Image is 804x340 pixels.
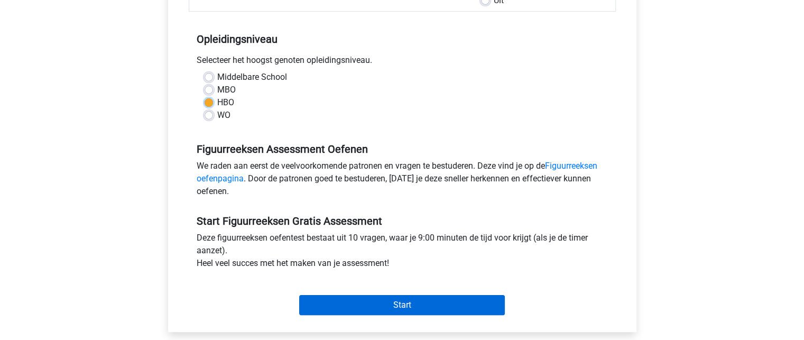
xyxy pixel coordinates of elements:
[197,215,608,227] h5: Start Figuurreeksen Gratis Assessment
[189,232,616,274] div: Deze figuurreeksen oefentest bestaat uit 10 vragen, waar je 9:00 minuten de tijd voor krijgt (als...
[217,109,230,122] label: WO
[197,29,608,50] h5: Opleidingsniveau
[217,84,236,96] label: MBO
[189,160,616,202] div: We raden aan eerst de veelvoorkomende patronen en vragen te bestuderen. Deze vind je op de . Door...
[299,295,505,315] input: Start
[197,143,608,155] h5: Figuurreeksen Assessment Oefenen
[217,96,234,109] label: HBO
[189,54,616,71] div: Selecteer het hoogst genoten opleidingsniveau.
[217,71,287,84] label: Middelbare School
